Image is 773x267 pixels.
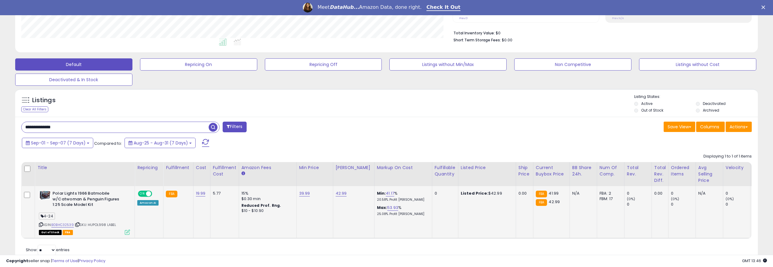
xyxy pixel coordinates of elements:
[671,191,696,196] div: 0
[435,191,453,196] div: 0
[32,96,56,105] h5: Listings
[698,191,718,196] div: N/A
[742,258,767,264] span: 2025-09-12 13:46 GMT
[139,191,146,196] span: ON
[166,191,177,197] small: FBA
[572,165,594,177] div: BB Share 24h.
[39,213,55,220] span: 4-24
[627,191,652,196] div: 0
[303,3,313,12] img: Profile image for Georgie
[31,140,86,146] span: Sep-01 - Sep-07 (7 Days)
[39,191,51,200] img: 51FY9KBCu8L._SL40_.jpg
[79,258,105,264] a: Privacy Policy
[700,124,719,130] span: Columns
[196,165,208,171] div: Cost
[627,196,635,201] small: (0%)
[6,258,105,264] div: seller snap | |
[435,165,456,177] div: Fulfillable Quantity
[600,196,620,202] div: FBM: 17
[223,122,246,132] button: Filters
[612,16,624,20] small: Prev: N/A
[536,165,567,177] div: Current Buybox Price
[213,191,234,196] div: 5.77
[151,191,161,196] span: OFF
[654,165,666,184] div: Total Rev. Diff.
[453,37,501,43] b: Short Term Storage Fees:
[241,208,292,213] div: $10 - $10.90
[196,190,206,196] a: 19.99
[726,122,752,132] button: Actions
[703,108,719,113] label: Archived
[134,140,188,146] span: Aug-25 - Aug-31 (7 Days)
[75,222,116,227] span: | SKU: HUPOL998 LABEL
[26,247,70,253] span: Show: entries
[377,190,386,196] b: Min:
[137,165,161,171] div: Repricing
[453,29,747,36] li: $0
[426,4,460,11] a: Check It Out
[549,190,559,196] span: 41.99
[140,58,257,71] button: Repricing On
[654,191,664,196] div: 0.00
[37,165,132,171] div: Title
[166,165,190,171] div: Fulfillment
[53,191,126,209] b: Polar Lights 1966 Batmobile w/Catwoman & Penguin Figures 1:25 Scale Model Kit
[377,212,427,216] p: 25.08% Profit [PERSON_NAME]
[726,165,748,171] div: Velocity
[703,154,752,159] div: Displaying 1 to 1 of 1 items
[627,202,652,207] div: 0
[39,230,62,235] span: All listings that are currently out of stock and unavailable for purchase on Amazon
[459,16,468,20] small: Prev: 0
[703,101,726,106] label: Deactivated
[374,162,432,186] th: The percentage added to the cost of goods (COGS) that forms the calculator for Min & Max prices.
[94,140,122,146] span: Compared to:
[336,165,372,171] div: [PERSON_NAME]
[671,202,696,207] div: 0
[377,198,427,202] p: 20.58% Profit [PERSON_NAME]
[514,58,631,71] button: Non Competitive
[241,196,292,202] div: $0.30 min
[453,30,495,36] b: Total Inventory Value:
[137,200,159,206] div: Amazon AI
[518,165,531,177] div: Ship Price
[600,191,620,196] div: FBA: 2
[63,230,73,235] span: FBA
[15,58,132,71] button: Default
[21,106,48,112] div: Clear All Filters
[671,165,693,177] div: Ordered Items
[634,94,758,100] p: Listing States:
[51,222,74,227] a: B0BHC32539
[386,190,394,196] a: 41.17
[518,191,528,196] div: 0.00
[377,165,429,171] div: Markup on Cost
[299,190,310,196] a: 39.99
[39,191,130,234] div: ASIN:
[671,196,679,201] small: (0%)
[536,191,547,197] small: FBA
[330,4,359,10] i: DataHub...
[125,138,196,148] button: Aug-25 - Aug-31 (7 Days)
[639,58,756,71] button: Listings without Cost
[241,171,245,176] small: Amazon Fees.
[387,205,398,211] a: 53.93
[572,191,592,196] div: N/A
[299,165,330,171] div: Min Price
[461,165,513,171] div: Listed Price
[377,205,388,210] b: Max:
[241,191,292,196] div: 15%
[336,190,347,196] a: 42.99
[627,165,649,177] div: Total Rev.
[536,199,547,206] small: FBA
[52,258,78,264] a: Terms of Use
[698,165,720,184] div: Avg Selling Price
[461,190,488,196] b: Listed Price:
[265,58,382,71] button: Repricing Off
[664,122,695,132] button: Save View
[502,37,512,43] span: $0.00
[761,5,768,9] div: Close
[213,165,236,177] div: Fulfillment Cost
[600,165,622,177] div: Num of Comp.
[377,205,427,216] div: %
[241,165,294,171] div: Amazon Fees
[549,199,560,205] span: 42.99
